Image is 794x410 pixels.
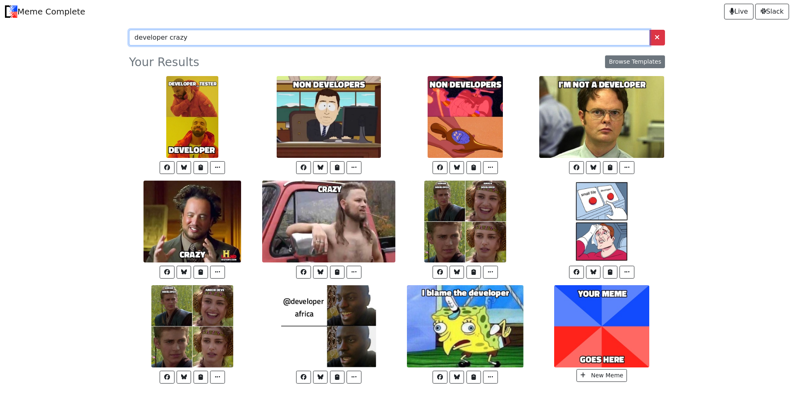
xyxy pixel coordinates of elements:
span: Slack [761,7,784,17]
img: junior_developer.jpg [424,181,506,262]
a: Live [724,4,753,19]
img: junior_deve.jpg [151,285,233,367]
a: Meme Complete [5,3,85,20]
img: goes_here.jpg [554,285,650,367]
img: non_developers.jpg [277,76,381,158]
img: _tester.jpg [166,76,218,158]
img: non_developers.jpg [428,76,503,158]
img: %D1%85%D0%BE%D0%B1%D0%B0.jpg [281,285,377,367]
img: crazy.jpg [143,181,241,262]
h3: Your Results [129,55,214,69]
a: Slack [755,4,789,19]
a: Browse Templates [605,55,665,68]
img: i'm_not_a_developer.jpg [539,76,664,158]
img: i_blame_the_developer.jpg [407,285,524,367]
a: New Meme [576,369,627,382]
img: developer.jpg [574,181,629,262]
img: _crazy.jpg [262,181,395,262]
img: Meme Complete [5,5,17,18]
input: Begin typing to search for memes... [129,30,650,45]
span: Live [729,7,748,17]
